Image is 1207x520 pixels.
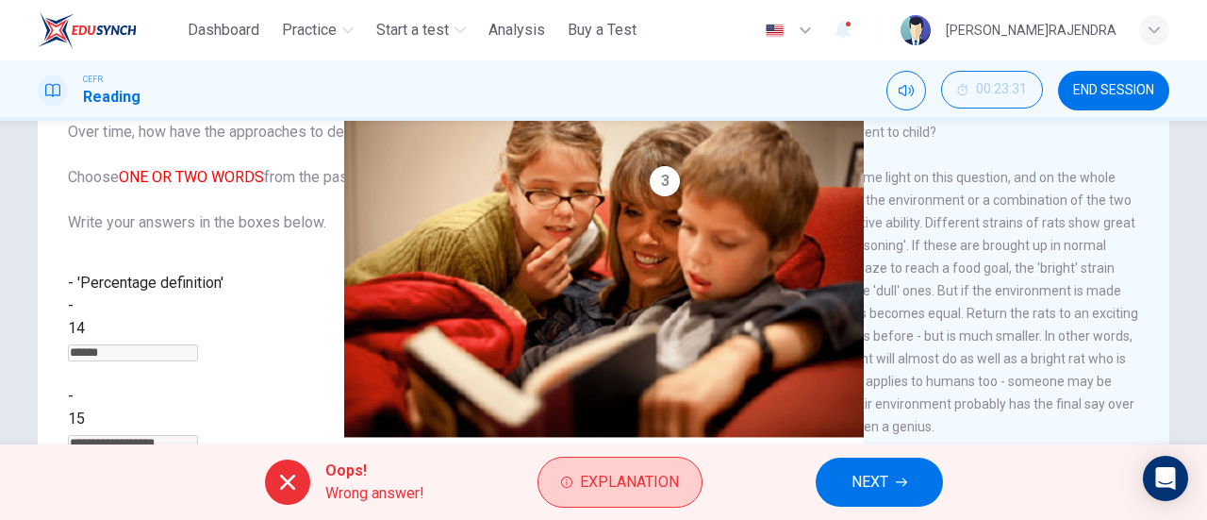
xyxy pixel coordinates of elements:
[180,13,267,47] button: Dashboard
[560,13,644,47] button: Buy a Test
[188,19,259,42] span: Dashboard
[1073,83,1154,98] span: END SESSION
[941,71,1043,109] button: 00:23:31
[976,82,1027,97] span: 00:23:31
[274,13,361,47] button: Practice
[537,457,703,508] button: Explanation
[376,19,449,42] span: Start a test
[941,71,1043,110] div: Hide
[1058,71,1169,110] button: END SESSION
[852,469,888,495] span: NEXT
[488,19,545,42] span: Analysis
[38,11,180,49] a: ELTC logo
[886,71,926,110] div: Mute
[1143,456,1188,501] div: Open Intercom Messenger
[83,73,103,86] span: CEFR
[580,469,679,495] span: Explanation
[325,482,424,505] span: Wrong answer!
[83,86,141,109] h1: Reading
[650,166,680,196] div: 3
[568,19,637,42] span: Buy a Test
[946,19,1116,42] div: [PERSON_NAME]RAJENDRA
[763,24,786,38] img: en
[282,19,337,42] span: Practice
[901,15,931,45] img: Profile picture
[325,460,424,482] span: Oops!
[481,13,553,47] button: Analysis
[816,458,943,507] button: NEXT
[369,13,473,47] button: Start a test
[38,11,137,49] img: ELTC logo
